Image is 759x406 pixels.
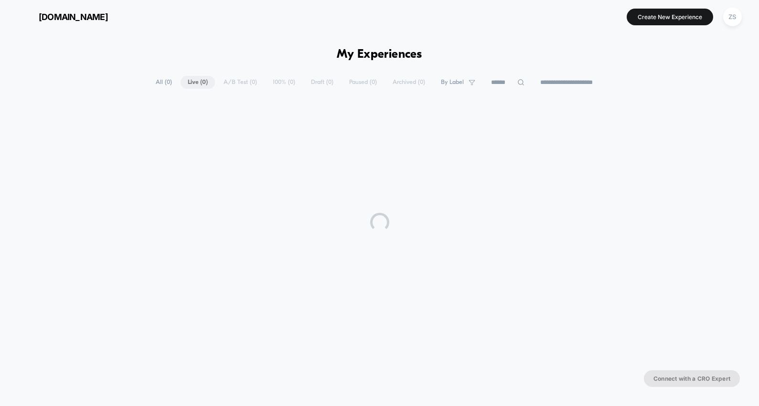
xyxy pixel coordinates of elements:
[337,48,422,62] h1: My Experiences
[644,370,740,387] button: Connect with a CRO Expert
[441,79,464,86] span: By Label
[627,9,713,25] button: Create New Experience
[39,12,108,22] span: [DOMAIN_NAME]
[720,7,745,27] button: ZS
[14,9,111,24] button: [DOMAIN_NAME]
[723,8,742,26] div: ZS
[149,76,179,89] span: All ( 0 )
